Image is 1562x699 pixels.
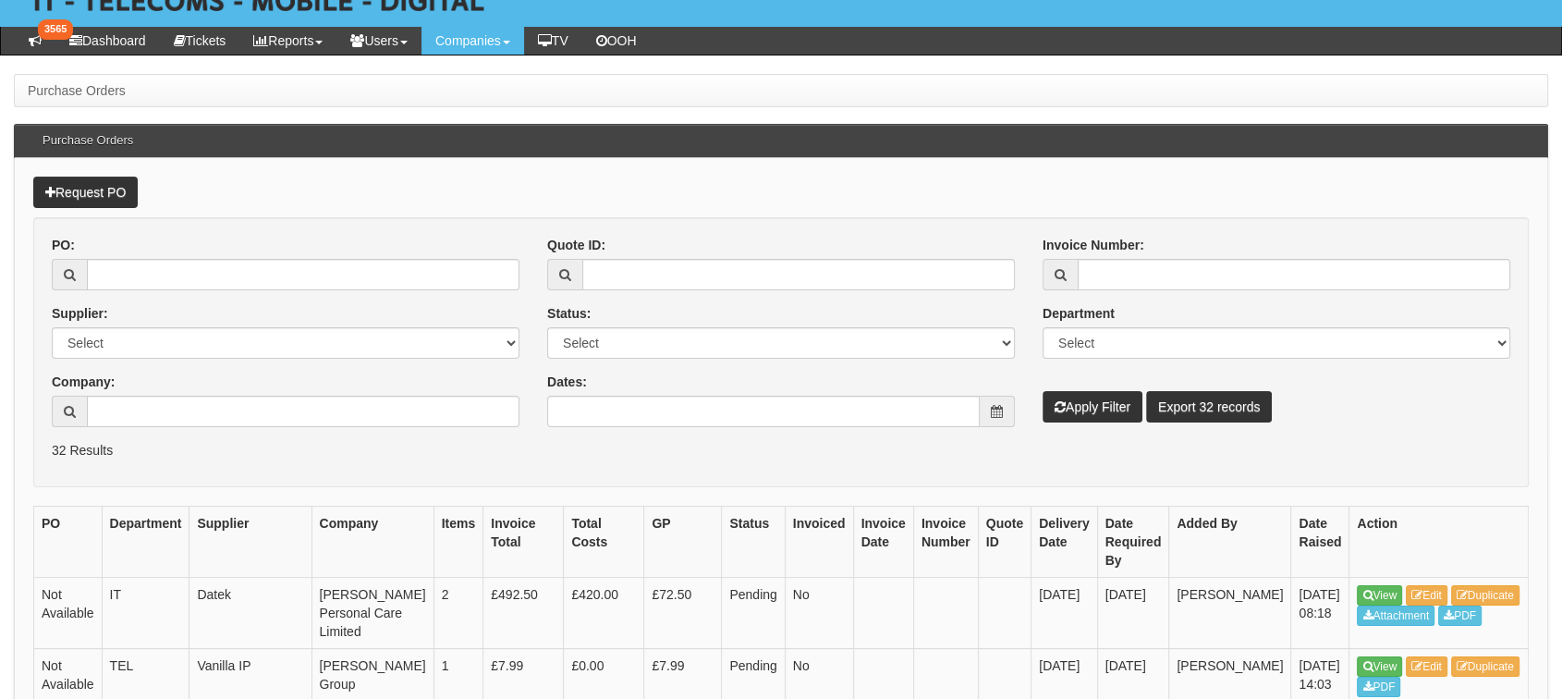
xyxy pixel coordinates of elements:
th: Delivery Date [1031,506,1097,577]
th: GP [644,506,722,577]
li: Purchase Orders [28,81,126,100]
a: TV [524,27,582,55]
a: Edit [1406,585,1447,606]
td: £420.00 [564,577,644,648]
label: Quote ID: [547,236,605,254]
th: Invoice Total [483,506,564,577]
a: View [1357,656,1402,677]
th: Department [102,506,189,577]
th: Invoice Number [913,506,978,577]
label: Department [1043,304,1115,323]
a: OOH [582,27,651,55]
th: PO [34,506,103,577]
th: Date Required By [1097,506,1169,577]
th: Quote ID [978,506,1031,577]
td: [DATE] [1097,577,1169,648]
td: £492.50 [483,577,564,648]
td: [PERSON_NAME] Personal Care Limited [311,577,433,648]
th: Invoiced [785,506,853,577]
a: Request PO [33,177,138,208]
a: Users [336,27,421,55]
span: 3565 [38,19,73,40]
a: Edit [1406,656,1447,677]
td: [DATE] 08:18 [1291,577,1349,648]
label: Status: [547,304,591,323]
a: Attachment [1357,606,1434,626]
a: PDF [1357,677,1400,697]
td: No [785,577,853,648]
a: Dashboard [55,27,160,55]
button: Apply Filter [1043,391,1142,423]
td: Datek [189,577,311,648]
label: Supplier: [52,304,108,323]
a: View [1357,585,1402,606]
td: Not Available [34,577,103,648]
label: Company: [52,373,115,391]
th: Date Raised [1291,506,1349,577]
td: [DATE] [1031,577,1097,648]
label: Dates: [547,373,587,391]
a: Tickets [160,27,240,55]
a: Companies [421,27,524,55]
td: £72.50 [644,577,722,648]
a: PDF [1438,606,1482,626]
th: Total Costs [564,506,644,577]
td: 2 [433,577,483,648]
th: Action [1349,506,1529,577]
th: Invoice Date [853,506,913,577]
th: Supplier [189,506,311,577]
label: PO: [52,236,75,254]
a: Duplicate [1451,585,1519,606]
td: [PERSON_NAME] [1169,577,1291,648]
a: Reports [239,27,336,55]
label: Invoice Number: [1043,236,1144,254]
th: Added By [1169,506,1291,577]
h3: Purchase Orders [33,125,142,156]
th: Status [722,506,785,577]
td: Pending [722,577,785,648]
a: Export 32 records [1146,391,1273,423]
td: IT [102,577,189,648]
th: Company [311,506,433,577]
a: Duplicate [1451,656,1519,677]
p: 32 Results [52,441,1510,460]
th: Items [433,506,483,577]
